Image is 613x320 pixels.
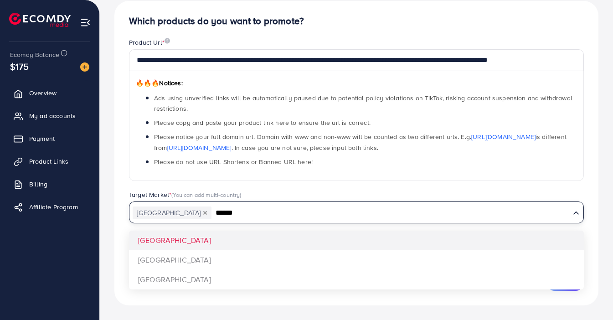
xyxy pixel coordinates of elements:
a: Affiliate Program [7,198,93,216]
span: Ads using unverified links will be automatically paused due to potential policy violations on Tik... [154,93,572,113]
a: Billing [7,175,93,193]
span: Notices: [136,78,183,88]
li: [GEOGRAPHIC_DATA] [129,231,584,250]
span: $175 [10,60,29,73]
li: [GEOGRAPHIC_DATA] [129,250,584,270]
img: menu [80,17,91,28]
span: Affiliate Program [29,202,78,212]
img: image [80,62,89,72]
h4: Which products do you want to promote? [129,15,584,27]
img: logo [9,13,71,27]
a: [URL][DOMAIN_NAME] [167,143,232,152]
input: Search for option [212,206,569,220]
span: Product Links [29,157,68,166]
span: Billing [29,180,47,189]
div: Search for option [129,201,584,223]
a: [URL][DOMAIN_NAME] [471,132,536,141]
a: My ad accounts [7,107,93,125]
span: My ad accounts [29,111,76,120]
iframe: Chat [574,279,606,313]
span: Ecomdy Balance [10,50,59,59]
span: Please do not use URL Shortens or Banned URL here! [154,157,313,166]
img: image [165,38,170,44]
span: Payment [29,134,55,143]
span: Please copy and paste your product link here to ensure the url is correct. [154,118,371,127]
label: Target Market [129,190,242,199]
span: [GEOGRAPHIC_DATA] [133,206,211,219]
a: Payment [7,129,93,148]
li: [GEOGRAPHIC_DATA] [129,270,584,289]
label: Product Url [129,38,170,47]
a: Product Links [7,152,93,170]
span: Overview [29,88,57,98]
span: 🔥🔥🔥 [136,78,159,88]
button: Deselect Qatar [203,211,207,215]
a: Overview [7,84,93,102]
span: Please notice your full domain url. Domain with www and non-www will be counted as two different ... [154,132,567,152]
span: (You can add multi-country) [171,191,241,199]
